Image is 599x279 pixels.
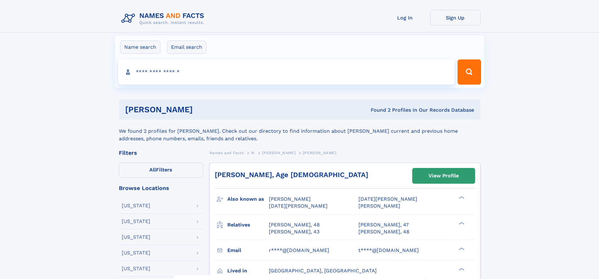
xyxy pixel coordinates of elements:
[227,245,269,256] h3: Email
[303,151,336,155] span: [PERSON_NAME]
[122,235,150,240] div: [US_STATE]
[120,41,160,54] label: Name search
[125,106,282,114] h1: [PERSON_NAME]
[122,219,150,224] div: [US_STATE]
[119,120,480,142] div: We found 2 profiles for [PERSON_NAME]. Check out our directory to find information about [PERSON_...
[269,228,319,235] a: [PERSON_NAME], 43
[167,41,206,54] label: Email search
[122,250,150,255] div: [US_STATE]
[251,151,255,155] span: W
[262,151,296,155] span: [PERSON_NAME]
[269,221,320,228] a: [PERSON_NAME], 48
[429,169,459,183] div: View Profile
[358,203,400,209] span: [PERSON_NAME]
[122,203,150,208] div: [US_STATE]
[457,196,465,200] div: ❯
[209,149,244,157] a: Names and Facts
[358,196,417,202] span: [DATE][PERSON_NAME]
[269,203,328,209] span: [DATE][PERSON_NAME]
[430,10,480,25] a: Sign Up
[262,149,296,157] a: [PERSON_NAME]
[282,107,474,114] div: Found 2 Profiles In Our Records Database
[358,221,409,228] a: [PERSON_NAME], 47
[227,220,269,230] h3: Relatives
[269,196,311,202] span: [PERSON_NAME]
[227,194,269,204] h3: Also known as
[458,59,481,85] button: Search Button
[119,150,203,156] div: Filters
[215,171,368,179] a: [PERSON_NAME], Age [DEMOGRAPHIC_DATA]
[119,163,203,178] label: Filters
[457,267,465,271] div: ❯
[251,149,255,157] a: W
[118,59,455,85] input: search input
[413,168,475,183] a: View Profile
[227,265,269,276] h3: Lived in
[380,10,430,25] a: Log In
[358,228,409,235] a: [PERSON_NAME], 48
[119,10,209,27] img: Logo Names and Facts
[269,268,377,274] span: [GEOGRAPHIC_DATA], [GEOGRAPHIC_DATA]
[119,185,203,191] div: Browse Locations
[457,221,465,225] div: ❯
[457,247,465,251] div: ❯
[122,266,150,271] div: [US_STATE]
[149,167,156,173] span: All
